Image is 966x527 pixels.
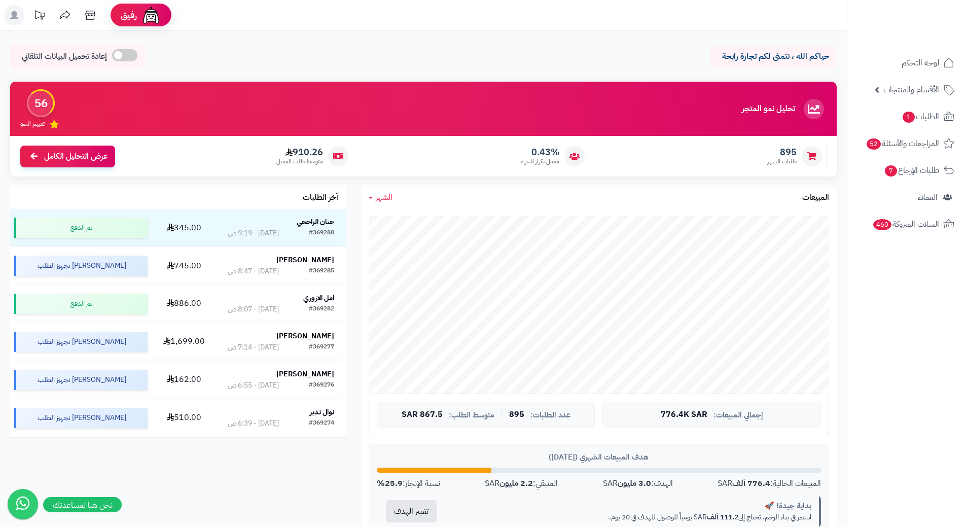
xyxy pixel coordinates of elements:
[853,104,960,129] a: الطلبات1
[309,418,334,429] div: #369274
[228,418,279,429] div: [DATE] - 6:39 ص
[485,478,558,489] div: المتبقي: SAR
[152,285,216,323] td: 886.00
[742,104,795,114] h3: تحليل نمو المتجر
[449,411,494,419] span: متوسط الطلب:
[499,477,533,489] strong: 2.2 مليون
[376,191,392,203] span: الشهر
[309,342,334,353] div: #369277
[297,217,334,227] strong: حنان الراجحي
[767,157,797,166] span: طلبات الشهر
[883,83,939,97] span: الأقسام والمنتجات
[369,192,392,203] a: الشهر
[309,228,334,238] div: #369288
[309,266,334,276] div: #369285
[618,477,651,489] strong: 3.0 مليون
[14,294,148,314] div: تم الدفع
[27,5,52,28] a: تحديثات المنصة
[152,247,216,285] td: 745.00
[228,304,279,314] div: [DATE] - 8:07 ص
[228,380,279,391] div: [DATE] - 6:55 ص
[309,380,334,391] div: #369276
[377,452,821,463] div: هدف المبيعات الشهري ([DATE])
[500,411,503,418] span: |
[309,304,334,314] div: #369282
[14,256,148,276] div: [PERSON_NAME] تجهيز الطلب
[14,218,148,238] div: تم الدفع
[853,185,960,209] a: العملاء
[386,500,437,522] button: تغيير الهدف
[853,212,960,236] a: السلات المتروكة460
[885,165,897,177] span: 7
[377,478,440,489] div: نسبة الإنجاز:
[152,323,216,361] td: 1,699.00
[453,512,811,522] p: استمر في بناء الزخم. تحتاج إلى SAR يومياً للوصول للهدف في 20 يوم.
[903,112,915,123] span: 1
[718,51,829,62] p: حياكم الله ، نتمنى لكم تجارة رابحة
[276,157,323,166] span: متوسط طلب العميل
[14,408,148,428] div: [PERSON_NAME] تجهيز الطلب
[509,410,524,419] span: 895
[867,138,881,150] span: 52
[767,147,797,158] span: 895
[872,217,939,231] span: السلات المتروكة
[152,399,216,437] td: 510.00
[853,131,960,156] a: المراجعات والأسئلة52
[303,293,334,303] strong: امل الازوري
[303,193,338,202] h3: آخر الطلبات
[873,219,891,230] span: 460
[121,9,137,21] span: رفيق
[707,512,738,522] strong: 111.2 ألف
[402,410,443,419] span: 867.5 SAR
[713,411,763,419] span: إجمالي المبيعات:
[918,190,938,204] span: العملاء
[276,147,323,158] span: 910.26
[853,158,960,183] a: طلبات الإرجاع7
[661,410,707,419] span: 776.4K SAR
[44,151,108,162] span: عرض التحليل الكامل
[902,110,939,124] span: الطلبات
[141,5,161,25] img: ai-face.png
[521,147,559,158] span: 0.43%
[22,51,107,62] span: إعادة تحميل البيانات التلقائي
[310,407,334,417] strong: نوال نذير
[14,332,148,352] div: [PERSON_NAME] تجهيز الطلب
[884,163,939,178] span: طلبات الإرجاع
[718,478,821,489] div: المبيعات الحالية: SAR
[866,136,939,151] span: المراجعات والأسئلة
[152,361,216,399] td: 162.00
[276,331,334,341] strong: [PERSON_NAME]
[853,51,960,75] a: لوحة التحكم
[228,342,279,353] div: [DATE] - 7:14 ص
[732,477,770,489] strong: 776.4 ألف
[530,411,570,419] span: عدد الطلبات:
[228,228,279,238] div: [DATE] - 9:19 ص
[453,501,811,511] div: بداية جيدة! 🚀
[14,370,148,390] div: [PERSON_NAME] تجهيز الطلب
[377,477,403,489] strong: 25.9%
[603,478,673,489] div: الهدف: SAR
[20,146,115,167] a: عرض التحليل الكامل
[276,255,334,265] strong: [PERSON_NAME]
[228,266,279,276] div: [DATE] - 8:47 ص
[20,120,45,128] span: تقييم النمو
[276,369,334,379] strong: [PERSON_NAME]
[802,193,829,202] h3: المبيعات
[521,157,559,166] span: معدل تكرار الشراء
[902,56,939,70] span: لوحة التحكم
[152,209,216,247] td: 345.00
